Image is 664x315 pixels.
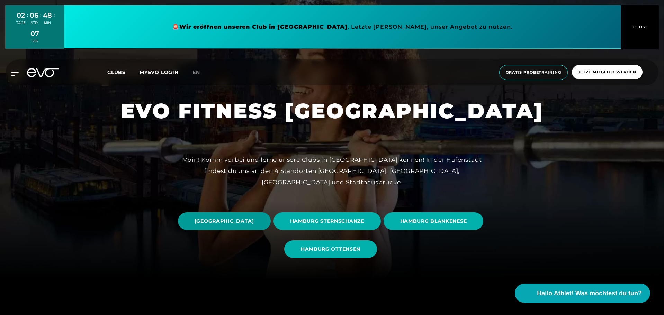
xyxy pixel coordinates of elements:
[107,69,140,75] a: Clubs
[400,217,467,225] span: HAMBURG BLANKENESE
[30,10,38,20] div: 06
[16,20,25,25] div: TAGE
[631,24,648,30] span: CLOSE
[273,207,384,235] a: HAMBURG STERNSCHANZE
[506,70,561,75] span: Gratis Probetraining
[54,11,55,29] div: :
[16,10,25,20] div: 02
[578,69,636,75] span: Jetzt Mitglied werden
[497,65,570,80] a: Gratis Probetraining
[140,69,179,75] a: MYEVO LOGIN
[192,68,208,76] a: en
[570,65,645,80] a: Jetzt Mitglied werden
[43,20,52,25] div: MIN
[290,217,364,225] span: HAMBURG STERNSCHANZE
[537,289,642,298] span: Hallo Athlet! Was möchtest du tun?
[27,11,28,29] div: :
[178,207,273,235] a: [GEOGRAPHIC_DATA]
[121,98,544,124] h1: EVO FITNESS [GEOGRAPHIC_DATA]
[621,5,659,49] button: CLOSE
[30,20,38,25] div: STD
[384,207,486,235] a: HAMBURG BLANKENESE
[107,69,126,75] span: Clubs
[30,39,39,44] div: SEK
[515,284,650,303] button: Hallo Athlet! Was möchtest du tun?
[284,235,380,263] a: HAMBURG OTTENSEN
[192,69,200,75] span: en
[30,29,39,39] div: 07
[301,245,360,253] span: HAMBURG OTTENSEN
[43,10,52,20] div: 48
[195,217,254,225] span: [GEOGRAPHIC_DATA]
[40,11,41,29] div: :
[176,154,488,188] div: Moin! Komm vorbei und lerne unsere Clubs in [GEOGRAPHIC_DATA] kennen! In der Hafenstadt findest d...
